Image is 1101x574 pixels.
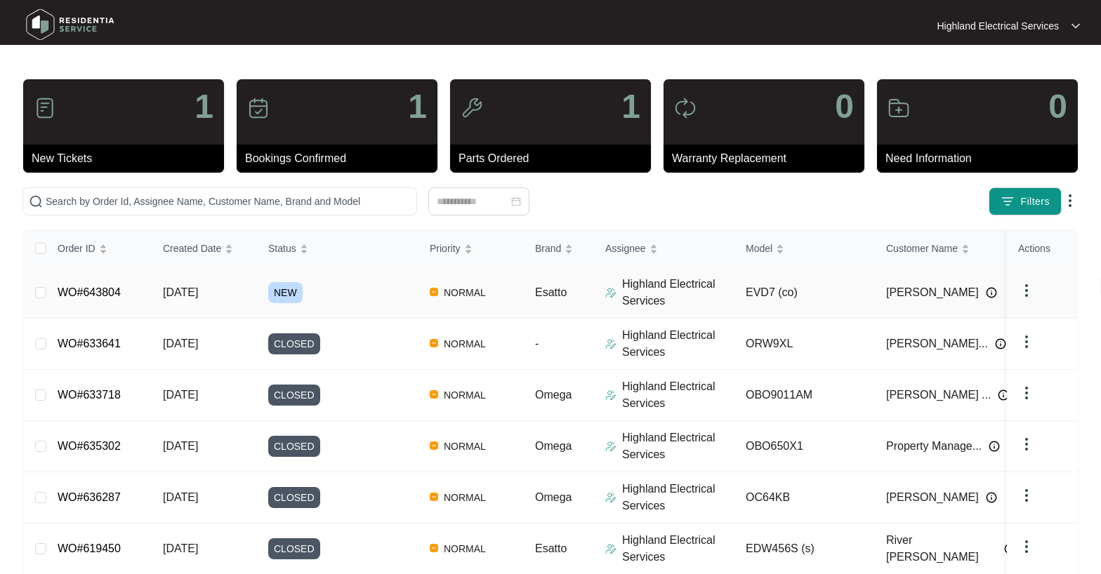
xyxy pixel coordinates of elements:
th: Actions [1007,230,1077,267]
span: NORMAL [438,387,492,403]
p: Highland Electrical Services [937,19,1059,33]
span: [PERSON_NAME]... [886,335,988,352]
span: NORMAL [438,540,492,557]
a: WO#633641 [58,338,121,349]
p: Bookings Confirmed [245,150,437,167]
img: Info icon [986,287,997,298]
span: NORMAL [438,284,492,301]
span: [PERSON_NAME] [886,489,979,506]
p: 0 [835,90,854,124]
span: Priority [430,241,461,256]
td: OBO9011AM [734,370,875,421]
img: dropdown arrow [1018,282,1035,299]
img: icon [888,97,910,119]
th: Order ID [46,230,152,267]
img: icon [461,97,483,119]
span: CLOSED [268,538,320,559]
a: WO#633718 [58,389,121,401]
span: Brand [535,241,561,256]
input: Search by Order Id, Assignee Name, Customer Name, Brand and Model [46,194,411,209]
p: Highland Electrical Services [622,276,734,309]
img: Assigner Icon [605,287,617,298]
th: Status [257,230,418,267]
th: Priority [418,230,524,267]
span: [DATE] [163,440,198,452]
img: Info icon [989,441,1000,452]
img: dropdown arrow [1062,192,1079,209]
img: dropdown arrow [1018,436,1035,453]
span: Omega [535,491,572,503]
a: WO#643804 [58,286,121,298]
img: Vercel Logo [430,390,438,399]
span: NORMAL [438,489,492,506]
span: Filters [1020,194,1050,209]
p: Highland Electrical Services [622,327,734,361]
td: OC64KB [734,472,875,523]
span: CLOSED [268,487,320,508]
span: NEW [268,282,303,303]
img: icon [674,97,697,119]
img: Assigner Icon [605,543,617,554]
img: Info icon [995,338,1006,349]
th: Brand [524,230,594,267]
img: dropdown arrow [1018,385,1035,401]
img: Assigner Icon [605,441,617,452]
p: Highland Electrical Services [622,378,734,412]
span: [DATE] [163,338,198,349]
span: [PERSON_NAME] ... [886,387,991,403]
p: Highland Electrical Services [622,481,734,514]
span: CLOSED [268,436,320,457]
p: 1 [621,90,640,124]
img: search-icon [29,194,43,208]
span: [DATE] [163,491,198,503]
img: Info icon [998,389,1009,401]
span: Model [746,241,772,256]
span: [DATE] [163,542,198,554]
span: [DATE] [163,389,198,401]
img: Assigner Icon [605,389,617,401]
img: dropdown arrow [1018,487,1035,504]
img: Assigner Icon [605,338,617,349]
span: Omega [535,389,572,401]
a: WO#635302 [58,440,121,452]
p: New Tickets [32,150,224,167]
th: Assignee [594,230,734,267]
img: dropdown arrow [1072,22,1080,29]
p: 1 [195,90,213,124]
img: dropdown arrow [1018,333,1035,350]
span: - [535,338,539,349]
p: Highland Electrical Services [622,532,734,566]
th: Created Date [152,230,257,267]
img: Vercel Logo [430,544,438,552]
span: NORMAL [438,438,492,455]
img: residentia service logo [21,4,119,46]
span: CLOSED [268,333,320,354]
img: Info icon [986,492,997,503]
span: [DATE] [163,286,198,298]
img: icon [34,97,56,119]
span: Customer Name [886,241,958,256]
img: Vercel Logo [430,339,438,347]
img: Vercel Logo [430,441,438,450]
td: EVD7 (co) [734,267,875,319]
img: dropdown arrow [1018,538,1035,555]
a: WO#636287 [58,491,121,503]
img: Vercel Logo [430,288,438,296]
p: Warranty Replacement [672,150,864,167]
span: Assignee [605,241,646,256]
img: filter icon [1001,194,1015,208]
p: Need Information [885,150,1078,167]
td: ORW9XL [734,319,875,370]
span: CLOSED [268,385,320,406]
td: OBO650X1 [734,421,875,472]
img: Info icon [1004,543,1015,554]
button: filter iconFilters [989,187,1062,215]
span: Esatto [535,542,567,554]
p: 1 [408,90,427,124]
img: icon [247,97,270,119]
span: River [PERSON_NAME] [886,532,997,566]
span: Status [268,241,296,256]
span: Order ID [58,241,95,256]
span: Esatto [535,286,567,298]
p: Parts Ordered [459,150,651,167]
